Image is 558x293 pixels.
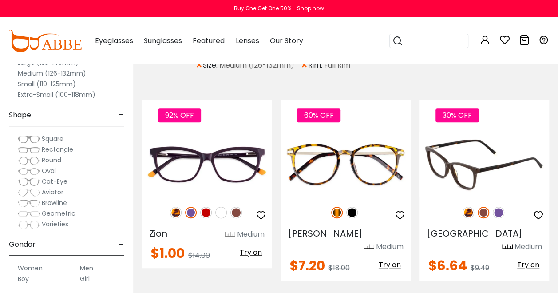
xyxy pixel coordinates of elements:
[225,231,235,238] img: size ruler
[331,207,343,218] img: Tortoise
[80,273,90,284] label: Girl
[95,36,133,46] span: Eyeglasses
[149,227,167,240] span: Zion
[9,30,82,52] img: abbeglasses.com
[9,104,31,126] span: Shape
[80,263,93,273] label: Men
[237,229,265,240] div: Medium
[42,166,56,175] span: Oval
[151,244,185,263] span: $1.00
[240,247,262,257] span: Try on
[193,36,225,46] span: Featured
[42,145,73,154] span: Rectangle
[144,36,182,46] span: Sunglasses
[517,260,539,270] span: Try on
[328,263,349,273] span: $18.00
[463,207,474,218] img: Leopard
[18,156,40,165] img: Round.png
[42,177,67,186] span: Cat-Eye
[297,4,324,12] div: Shop now
[9,234,36,255] span: Gender
[119,234,124,255] span: -
[364,244,374,250] img: size ruler
[308,60,324,71] span: rim:
[346,207,358,218] img: Black
[289,256,325,275] span: $7.20
[297,108,340,122] span: 60% OFF
[471,263,489,273] span: $9.49
[42,220,68,229] span: Varieties
[195,57,203,73] span: ×
[18,188,40,197] img: Aviator.png
[493,207,504,218] img: Purple
[502,244,513,250] img: size ruler
[188,250,210,261] span: $14.00
[18,177,40,186] img: Cat-Eye.png
[42,156,61,165] span: Round
[203,60,219,71] span: size:
[269,36,303,46] span: Our Story
[427,227,522,240] span: [GEOGRAPHIC_DATA]
[514,259,542,271] button: Try on
[18,68,86,79] label: Medium (126-132mm)
[142,132,272,197] img: Purple Zion - Acetate ,Universal Bridge Fit
[428,256,467,275] span: $6.64
[230,207,242,218] img: Brown
[18,89,95,100] label: Extra-Small (100-118mm)
[18,263,43,273] label: Women
[293,4,324,12] a: Shop now
[200,207,212,218] img: Red
[42,188,63,197] span: Aviator
[301,57,308,73] span: ×
[18,145,40,154] img: Rectangle.png
[234,4,291,12] div: Buy One Get One 50%
[376,241,404,252] div: Medium
[119,104,124,126] span: -
[514,241,542,252] div: Medium
[42,134,63,143] span: Square
[18,79,76,89] label: Small (119-125mm)
[324,60,350,71] span: Full Rim
[185,207,197,218] img: Purple
[18,220,40,229] img: Varieties.png
[18,273,29,284] label: Boy
[18,199,40,208] img: Browline.png
[376,259,404,271] button: Try on
[435,108,479,122] span: 30% OFF
[419,132,549,197] img: Brown Estonia - Acetate ,Universal Bridge Fit
[42,209,75,218] span: Geometric
[478,207,489,218] img: Brown
[158,108,201,122] span: 92% OFF
[288,227,362,240] span: [PERSON_NAME]
[235,36,259,46] span: Lenses
[170,207,182,218] img: Leopard
[281,132,410,197] img: Tortoise Callie - Combination ,Universal Bridge Fit
[18,209,40,218] img: Geometric.png
[215,207,227,218] img: White
[42,198,67,207] span: Browline
[237,247,265,258] button: Try on
[219,60,294,71] span: Medium (126-132mm)
[379,260,401,270] span: Try on
[18,167,40,176] img: Oval.png
[18,135,40,144] img: Square.png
